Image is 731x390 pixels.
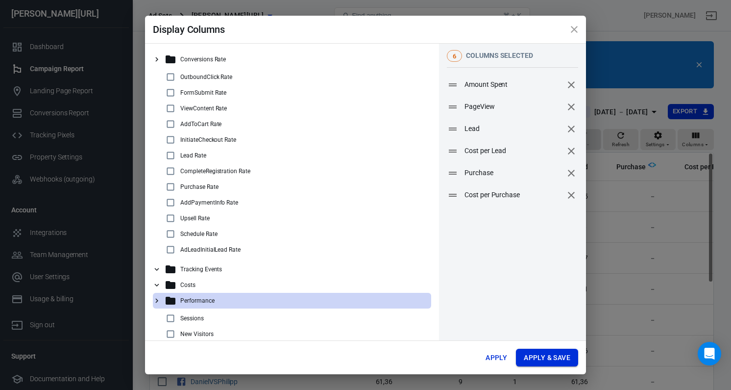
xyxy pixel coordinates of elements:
button: remove [563,187,580,204]
p: ViewContent Rate [180,105,227,112]
div: Leadremove [439,118,586,140]
p: AddToCart Rate [180,121,221,128]
p: Lead Rate [180,152,206,159]
span: 6 [449,52,460,61]
div: Cost per Leadremove [439,140,586,162]
button: Apply [481,349,512,367]
p: Performance [180,297,215,304]
p: Upsell Rate [180,215,210,222]
p: AddPaymentInfo Rate [180,199,238,206]
span: PageView [464,102,562,112]
span: Purchase [464,168,562,178]
span: Lead [464,124,562,134]
p: FormSubmit Rate [180,89,226,96]
p: InitiateCheckout Rate [180,136,236,143]
button: remove [563,121,580,137]
p: Sessions [180,315,204,322]
p: CompleteRegistration Rate [180,168,250,175]
button: close [562,18,586,41]
button: remove [563,143,580,159]
p: New Visitors [180,331,214,338]
div: PageViewremove [439,96,586,118]
button: remove [563,165,580,182]
span: columns selected [466,52,533,59]
button: remove [563,77,580,93]
span: Cost per Purchase [464,190,562,200]
p: AdLeadInitialLead Rate [180,246,241,253]
p: Tracking Events [180,266,222,273]
div: Open Intercom Messenger [698,342,721,365]
p: Costs [180,282,195,288]
p: Conversions Rate [180,56,226,63]
button: Apply & Save [516,349,578,367]
span: Cost per Lead [464,146,562,156]
div: Purchaseremove [439,162,586,184]
p: Schedule Rate [180,231,217,237]
span: Display Columns [153,24,225,35]
div: Amount Spentremove [439,74,586,96]
span: Amount Spent [464,79,562,90]
button: remove [563,99,580,115]
p: OutboundClick Rate [180,74,232,80]
div: Cost per Purchaseremove [439,184,586,206]
p: Purchase Rate [180,183,218,190]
